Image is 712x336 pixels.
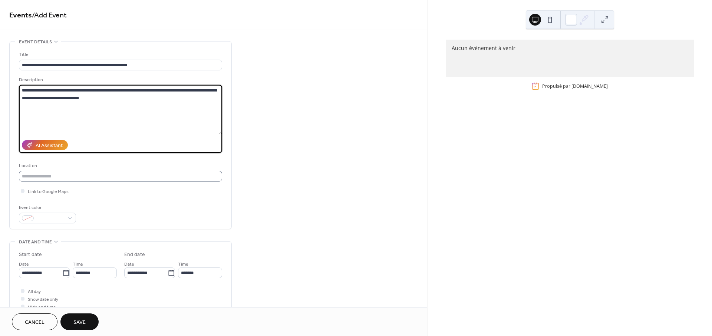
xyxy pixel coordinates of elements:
div: AI Assistant [36,142,63,150]
button: Save [60,313,99,330]
div: Event color [19,204,75,212]
span: Time [178,260,188,268]
span: Hide end time [28,303,56,311]
span: / Add Event [32,8,67,23]
span: Date [124,260,134,268]
span: Date and time [19,238,52,246]
button: Cancel [12,313,57,330]
div: Title [19,51,221,59]
div: End date [124,251,145,259]
span: Date [19,260,29,268]
div: Start date [19,251,42,259]
button: AI Assistant [22,140,68,150]
span: All day [28,288,41,296]
div: Propulsé par [542,83,608,89]
div: Description [19,76,221,84]
span: Link to Google Maps [28,188,69,196]
span: Save [73,319,86,326]
div: Location [19,162,221,170]
span: Event details [19,38,52,46]
span: Cancel [25,319,44,326]
a: Events [9,8,32,23]
span: Time [73,260,83,268]
a: [DOMAIN_NAME] [571,83,608,89]
span: Show date only [28,296,58,303]
div: Aucun événement à venir [452,44,688,52]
